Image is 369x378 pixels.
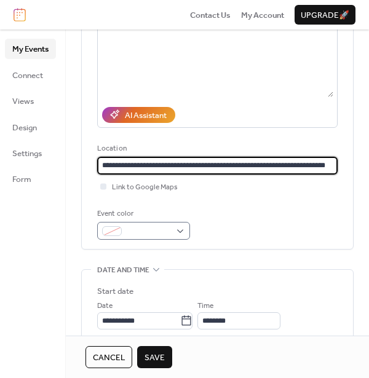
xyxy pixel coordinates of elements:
[301,9,349,22] span: Upgrade 🚀
[190,9,231,22] span: Contact Us
[102,107,175,123] button: AI Assistant
[5,39,56,58] a: My Events
[97,300,113,312] span: Date
[137,346,172,368] button: Save
[12,95,34,108] span: Views
[5,91,56,111] a: Views
[190,9,231,21] a: Contact Us
[85,346,132,368] button: Cancel
[295,5,355,25] button: Upgrade🚀
[97,264,149,277] span: Date and time
[93,352,125,364] span: Cancel
[241,9,284,21] a: My Account
[241,9,284,22] span: My Account
[112,181,178,194] span: Link to Google Maps
[197,300,213,312] span: Time
[97,143,335,155] div: Location
[5,117,56,137] a: Design
[14,8,26,22] img: logo
[145,352,165,364] span: Save
[12,69,43,82] span: Connect
[12,43,49,55] span: My Events
[12,148,42,160] span: Settings
[97,208,188,220] div: Event color
[12,173,31,186] span: Form
[125,109,167,122] div: AI Assistant
[97,285,133,297] div: Start date
[5,169,56,189] a: Form
[12,122,37,134] span: Design
[5,143,56,163] a: Settings
[5,65,56,85] a: Connect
